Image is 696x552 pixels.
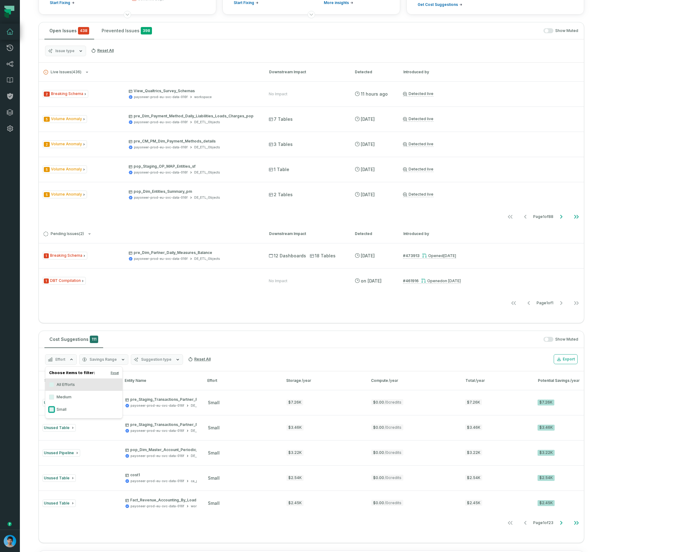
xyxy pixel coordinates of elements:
div: payoneer-prod-eu-svc-data-016f [134,95,188,99]
div: payoneer-prod-eu-svc-data-016f [130,479,184,483]
div: payoneer-prod-eu-svc-data-016f [134,195,188,200]
a: Detected live [403,91,433,97]
button: All Efforts [49,382,54,387]
div: Detected [355,69,392,75]
span: / 0 credits [385,425,401,430]
span: $0.00 [371,500,403,506]
label: All Efforts [45,378,122,391]
span: Unused Table [44,476,70,480]
button: Savings Range [79,354,128,365]
span: 7 Tables [269,116,293,122]
div: $2.45K [538,500,555,506]
div: payoneer-prod-eu-svc-data-016f [134,145,188,150]
div: DE_ETL_Objects [194,120,220,124]
a: More insights [324,0,353,5]
div: No Impact [269,278,287,283]
button: Effort [45,354,77,365]
div: $3.22K [538,450,555,456]
span: Live Issues ( 436 ) [43,70,81,75]
div: payoneer-prod-eu-svc-data-016f [134,120,188,124]
div: workspace [191,504,208,509]
div: $2.54K [538,475,555,481]
span: Unused Table [44,425,70,430]
button: Go to previous page [518,517,533,529]
relative-time: Aug 26, 2025, 4:03 AM GMT+3 [361,91,388,97]
div: payoneer-prod-eu-svc-data-016f [130,454,184,458]
span: 111 [90,336,98,343]
span: $7.26K [465,399,482,405]
span: $3.46K [465,424,482,430]
button: Go to first page [503,210,518,223]
button: Pending Issues(2) [43,232,258,236]
div: payoneer-prod-eu-svc-data-016f [134,256,188,261]
div: $2.45K [286,500,304,506]
a: #461916Opened[DATE] 9:54:07 AM [403,278,461,284]
span: 398 [141,27,152,34]
img: avatar of Omri Ildis [4,535,16,547]
button: Go to previous page [518,210,533,223]
span: Severity [44,253,49,258]
p: pop_Staging_OP_MAP_Entities_sf [129,164,258,169]
div: DE_ETL_Objects [191,428,217,433]
div: $3.46K [538,425,555,431]
h4: Choose items to filter: [45,369,122,378]
label: Medium [45,391,122,403]
div: Live Issues(436) [39,81,584,224]
span: Issue type [55,48,75,53]
div: ca_perf_test [191,479,210,483]
div: Introduced by [403,69,579,75]
button: Go to next page [554,210,569,223]
button: Unused Tablepre_Staging_Transactions_Partner_Payouts_iath_pre_RNpayoneer-prod-eu-svc-data-016fDE_... [39,390,584,415]
relative-time: Aug 24, 2025, 4:33 PM GMT+3 [443,253,456,258]
p: pre_CM_PM_Dim_Payment_Methods_details [129,139,258,144]
div: payoneer-prod-eu-svc-data-016f [134,170,188,175]
button: Go to first page [506,297,521,309]
p: View_Qualtrics_Survey_Schemas [129,88,258,93]
p: pre_Staging_Transactions_Partner_Payouts [125,422,217,427]
span: Severity [44,192,50,197]
nav: pagination [39,210,584,223]
div: Introduced by [403,231,579,237]
span: small [208,425,220,430]
div: DE_ETL_Objects [194,195,220,200]
a: Detected live [403,142,433,147]
span: Unused Pipeline [44,450,74,455]
span: Get Cost Suggestions [418,2,458,7]
span: Issue Type [43,115,87,123]
span: Issue Type [43,140,87,148]
span: Severity [44,278,49,283]
div: DE_ETL_Objects [194,145,220,150]
div: $3.46K [286,425,304,431]
span: 1 Table [269,166,289,173]
span: Start Fixing [50,0,70,5]
div: Detected [355,231,392,237]
span: $0.00 [371,424,403,430]
div: No Impact [269,92,287,97]
span: $2.54K [465,475,482,481]
div: Potential Savings [538,378,581,383]
span: /year [302,378,311,383]
ul: Page 1 of 23 [503,517,584,529]
a: Start Fixing [234,0,259,5]
button: Go to first page [503,517,518,529]
span: /year [475,378,485,383]
button: Go to next page [554,517,569,529]
nav: pagination [39,517,584,529]
div: Pending Issues(2) [39,243,584,310]
span: $0.00 [371,399,403,405]
div: Show Muted [106,337,578,342]
button: Live Issues(436) [43,70,258,75]
button: Issue type [45,46,86,56]
span: $0.00 [371,475,403,481]
span: Issue Type [43,277,86,285]
a: Detected live [403,116,433,122]
span: 3 Tables [269,141,293,147]
p: pop_Dim_Master_Account_Periodic_Metrics_AGG [125,447,222,452]
p: Fact_Revenue_Accounting_By_Loaders_POC [125,498,213,503]
span: small [208,475,220,481]
relative-time: Jul 13, 2025, 9:54 AM GMT+3 [442,278,461,283]
button: Medium [49,395,54,400]
div: payoneer-prod-eu-svc-data-016f [130,504,184,509]
span: 12 Dashboards [269,253,306,259]
span: $2.45K [465,500,482,506]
